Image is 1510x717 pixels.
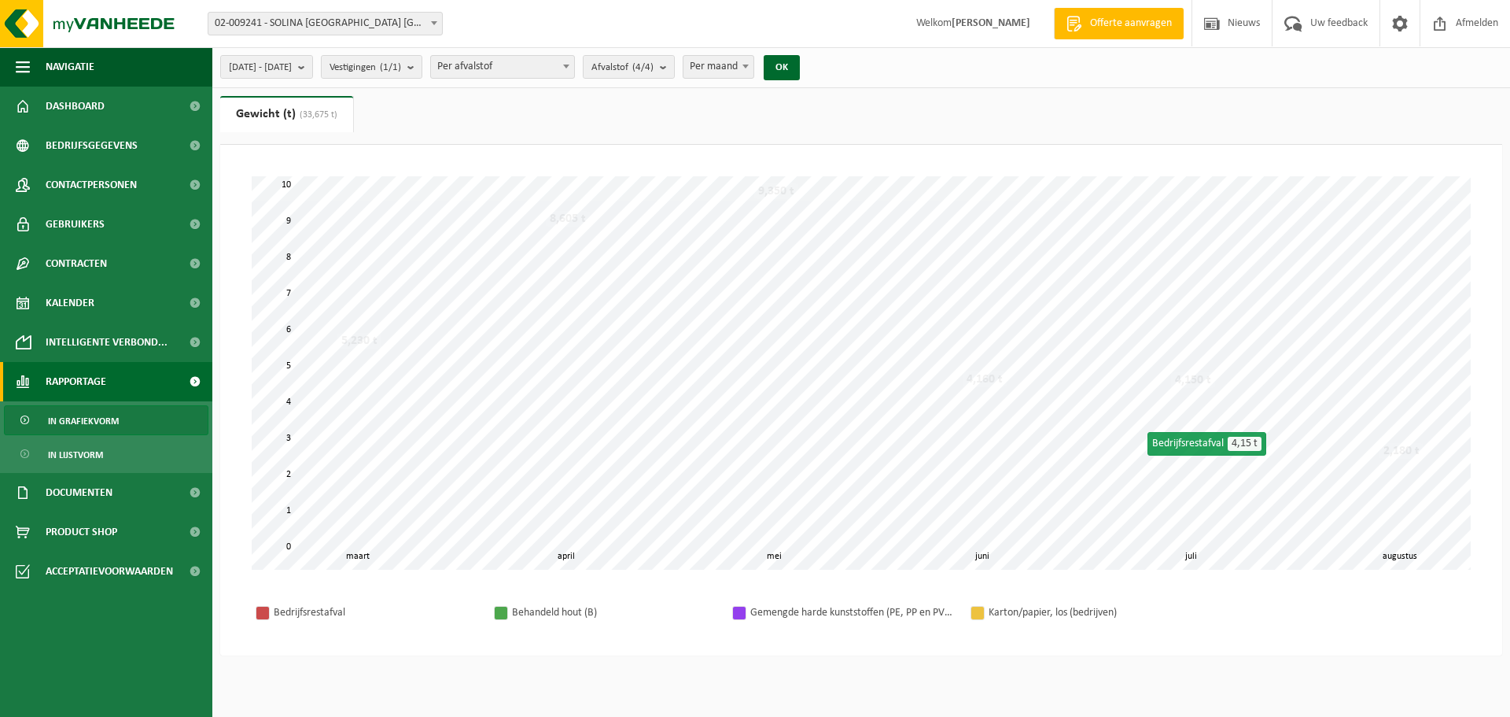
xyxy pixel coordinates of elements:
div: 4,150 t [1171,372,1215,388]
span: Navigatie [46,47,94,87]
div: Behandeld hout (B) [512,603,716,623]
div: 8,605 t [546,211,590,227]
div: 5,230 t [337,333,381,349]
span: In lijstvorm [48,440,103,470]
span: 4,15 t [1228,437,1261,451]
span: Contactpersonen [46,165,137,205]
span: Per maand [683,56,753,78]
button: [DATE] - [DATE] [220,55,313,79]
span: [DATE] - [DATE] [229,56,292,79]
span: Dashboard [46,87,105,126]
span: Per afvalstof [430,55,575,79]
span: Intelligente verbond... [46,323,168,362]
span: 02-009241 - SOLINA BELGIUM NV/AG - IZEGEM [208,12,443,35]
strong: [PERSON_NAME] [952,17,1030,29]
span: Per afvalstof [431,56,574,78]
span: Contracten [46,244,107,283]
count: (4/4) [632,62,654,72]
div: Gemengde harde kunststoffen (PE, PP en PVC), recycleerbaar (industrieel) [750,603,955,623]
span: Per maand [683,55,754,79]
div: Karton/papier, los (bedrijven) [989,603,1193,623]
span: In grafiekvorm [48,406,119,436]
span: Product Shop [46,512,117,552]
div: 2,180 t [1379,443,1423,459]
span: Kalender [46,283,94,323]
span: (33,675 t) [296,110,337,120]
a: Gewicht (t) [220,96,353,132]
span: Acceptatievoorwaarden [46,552,173,591]
a: Offerte aanvragen [1054,8,1184,39]
div: Bedrijfsrestafval [1147,432,1266,456]
button: Vestigingen(1/1) [321,55,422,79]
a: In lijstvorm [4,439,208,469]
button: Afvalstof(4/4) [583,55,675,79]
span: Bedrijfsgegevens [46,126,138,165]
span: Afvalstof [591,56,654,79]
span: Documenten [46,473,112,512]
span: Gebruikers [46,205,105,244]
count: (1/1) [380,62,401,72]
div: Bedrijfsrestafval [274,603,478,623]
span: Offerte aanvragen [1086,16,1176,31]
div: 4,160 t [963,371,1007,387]
div: 9,350 t [754,183,798,199]
span: Rapportage [46,362,106,401]
span: 02-009241 - SOLINA BELGIUM NV/AG - IZEGEM [208,13,442,35]
button: OK [764,55,800,80]
a: In grafiekvorm [4,405,208,435]
span: Vestigingen [330,56,401,79]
